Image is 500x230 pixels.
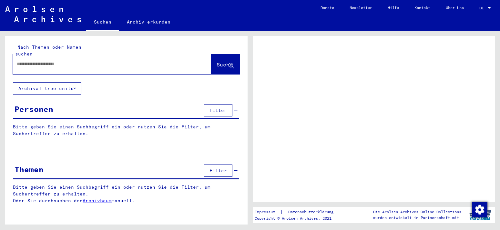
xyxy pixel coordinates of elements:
[13,124,239,137] p: Bitte geben Sie einen Suchbegriff ein oder nutzen Sie die Filter, um Suchertreffer zu erhalten.
[5,6,81,22] img: Arolsen_neg.svg
[15,44,81,57] mat-label: Nach Themen oder Namen suchen
[83,198,112,204] a: Archivbaum
[13,184,240,204] p: Bitte geben Sie einen Suchbegriff ein oder nutzen Sie die Filter, um Suchertreffer zu erhalten. O...
[209,168,227,174] span: Filter
[211,54,240,74] button: Suche
[86,14,119,31] a: Suchen
[373,209,461,215] p: Die Arolsen Archives Online-Collections
[209,107,227,113] span: Filter
[204,104,232,116] button: Filter
[373,215,461,221] p: wurden entwickelt in Partnerschaft mit
[15,103,53,115] div: Personen
[217,61,233,68] span: Suche
[13,82,81,95] button: Archival tree units
[472,202,487,217] img: Zustimmung ändern
[255,209,341,215] div: |
[479,6,486,10] span: DE
[468,207,492,223] img: yv_logo.png
[255,215,341,221] p: Copyright © Arolsen Archives, 2021
[119,14,178,30] a: Archiv erkunden
[204,165,232,177] button: Filter
[283,209,341,215] a: Datenschutzerklärung
[255,209,280,215] a: Impressum
[15,164,44,175] div: Themen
